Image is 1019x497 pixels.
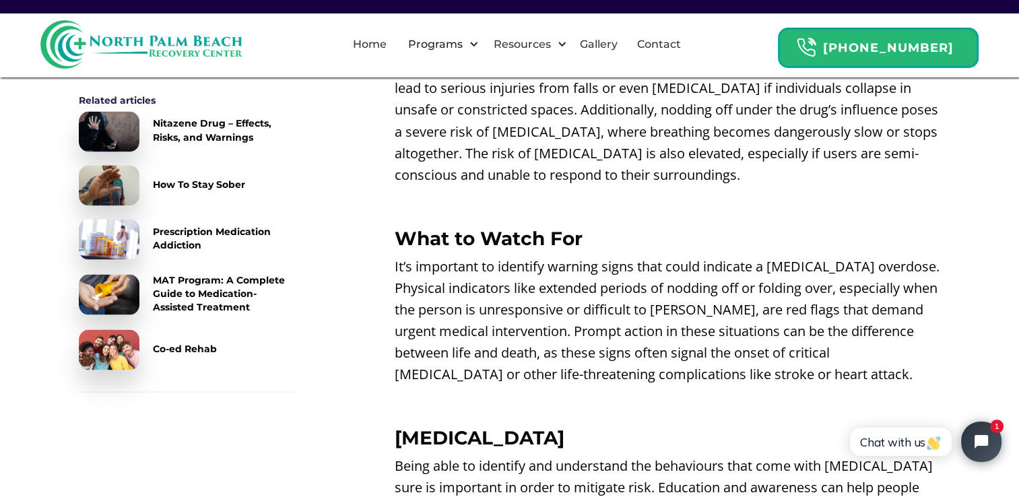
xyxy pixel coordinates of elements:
a: Header Calendar Icons[PHONE_NUMBER] [778,21,979,68]
div: Programs [404,36,465,53]
div: Nitazene Drug – Effects, Risks, and Warnings [153,117,294,144]
div: Programs [396,23,482,66]
iframe: Tidio Chat [835,410,1013,473]
p: ‍ [395,391,941,413]
div: Resources [482,23,570,66]
div: Co-ed Rehab [153,342,217,356]
div: How To Stay Sober [153,178,245,191]
div: Related articles [79,94,294,108]
div: Prescription Medication Addiction [153,225,294,252]
div: MAT Program: A Complete Guide to Medication-Assisted Treatment [153,273,294,314]
p: It’s important to identify warning signs that could indicate a [MEDICAL_DATA] overdose. Physical ... [395,255,941,385]
a: Gallery [572,23,626,66]
strong: [PHONE_NUMBER] [823,40,954,55]
strong: [MEDICAL_DATA] [395,426,564,449]
img: Header Calendar Icons [796,37,816,58]
p: ‍ [395,192,941,213]
div: Resources [490,36,554,53]
a: Contact [629,23,689,66]
strong: What to Watch For [395,226,583,249]
a: How To Stay Sober [79,166,294,206]
a: Nitazene Drug – Effects, Risks, and Warnings [79,112,294,152]
p: The physical dangers associated with [MEDICAL_DATA] use are significant, particularly when users ... [395,34,941,185]
a: Co-ed Rehab [79,330,294,370]
a: Prescription Medication Addiction [79,220,294,260]
a: MAT Program: A Complete Guide to Medication-Assisted Treatment [79,273,294,317]
a: Home [345,23,395,66]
